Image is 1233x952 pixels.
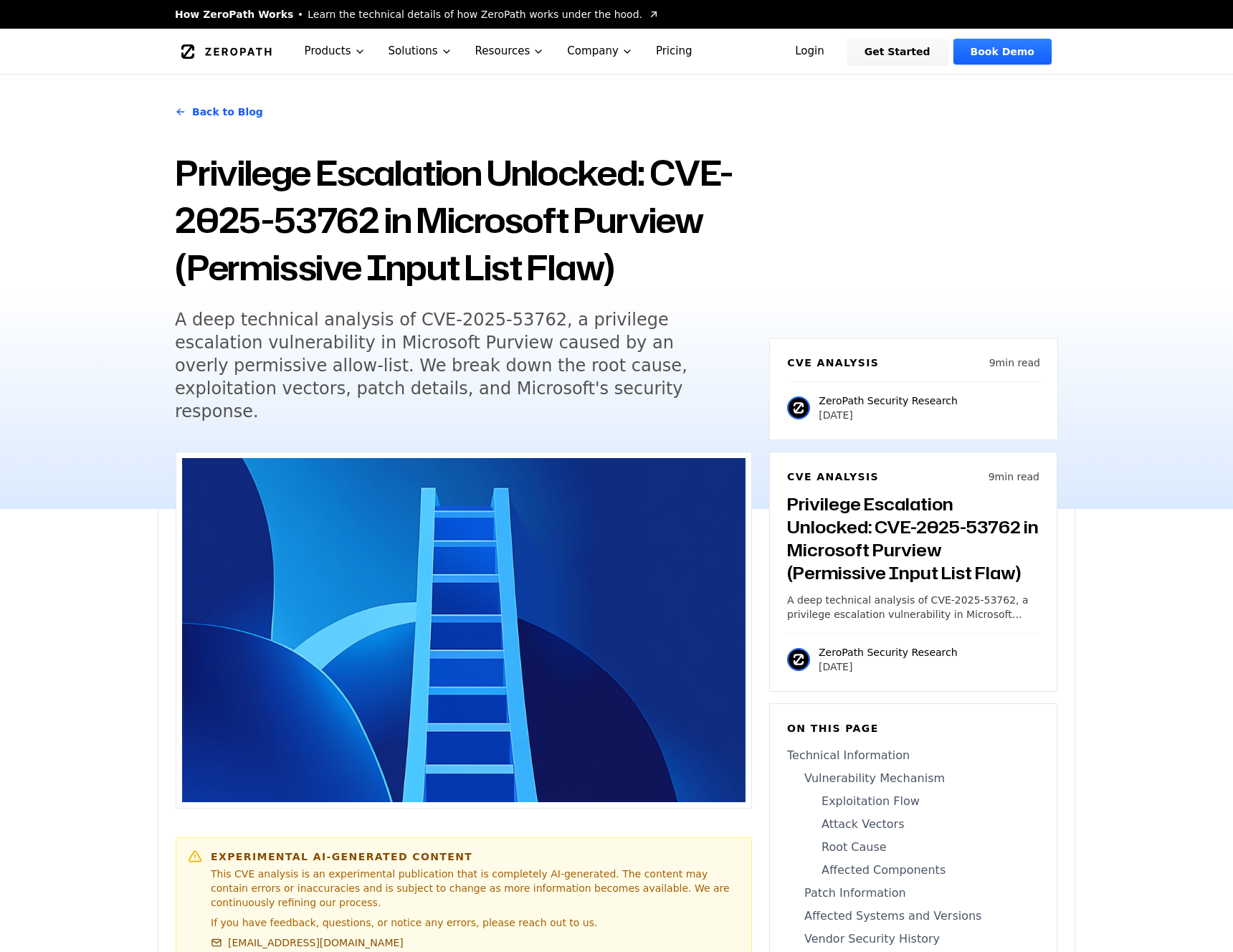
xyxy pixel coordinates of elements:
[787,839,1039,856] a: Root Cause
[211,936,404,950] a: [EMAIL_ADDRESS][DOMAIN_NAME]
[847,39,948,65] a: Get Started
[787,356,879,370] h6: CVE Analysis
[787,396,810,419] img: ZeroPath Security Research
[158,29,1075,74] nav: Global
[211,867,740,910] p: This CVE analysis is an experimental publication that is completely AI-generated. The content may...
[787,885,1039,902] a: Patch Information
[819,394,958,408] p: ZeroPath Security Research
[308,7,642,22] span: Learn the technical details of how ZeroPath works under the hood.
[787,816,1039,833] a: Attack Vectors
[787,721,1039,736] h6: On this page
[787,908,1039,925] a: Affected Systems and Versions
[293,29,377,74] button: Products
[787,770,1039,787] a: Vulnerability Mechanism
[953,39,1052,65] a: Book Demo
[377,29,464,74] button: Solutions
[787,593,1039,622] p: A deep technical analysis of CVE-2025-53762, a privilege escalation vulnerability in Microsoft Pu...
[989,470,1039,484] p: 9 min read
[787,862,1039,879] a: Affected Components
[787,492,1039,584] h3: Privilege Escalation Unlocked: CVE-2025-53762 in Microsoft Purview (Permissive Input List Flaw)
[211,849,740,864] h6: Experimental AI-Generated Content
[175,7,293,22] span: How ZeroPath Works
[211,915,740,930] p: If you have feedback, questions, or notice any errors, please reach out to us.
[819,645,958,660] p: ZeroPath Security Research
[464,29,556,74] button: Resources
[819,408,958,422] p: [DATE]
[175,149,752,291] h1: Privilege Escalation Unlocked: CVE-2025-53762 in Microsoft Purview (Permissive Input List Flaw)
[778,39,842,65] a: Login
[989,356,1040,370] p: 9 min read
[787,930,1039,948] a: Vendor Security History
[787,470,879,484] h6: CVE Analysis
[787,648,810,671] img: ZeroPath Security Research
[644,29,704,74] a: Pricing
[175,92,263,132] a: Back to Blog
[182,458,746,802] img: Privilege Escalation Unlocked: CVE-2025-53762 in Microsoft Purview (Permissive Input List Flaw)
[819,660,958,674] p: [DATE]
[175,7,660,22] a: How ZeroPath WorksLearn the technical details of how ZeroPath works under the hood.
[787,747,1039,764] a: Technical Information
[787,793,1039,810] a: Exploitation Flow
[175,308,725,423] h5: A deep technical analysis of CVE-2025-53762, a privilege escalation vulnerability in Microsoft Pu...
[556,29,644,74] button: Company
